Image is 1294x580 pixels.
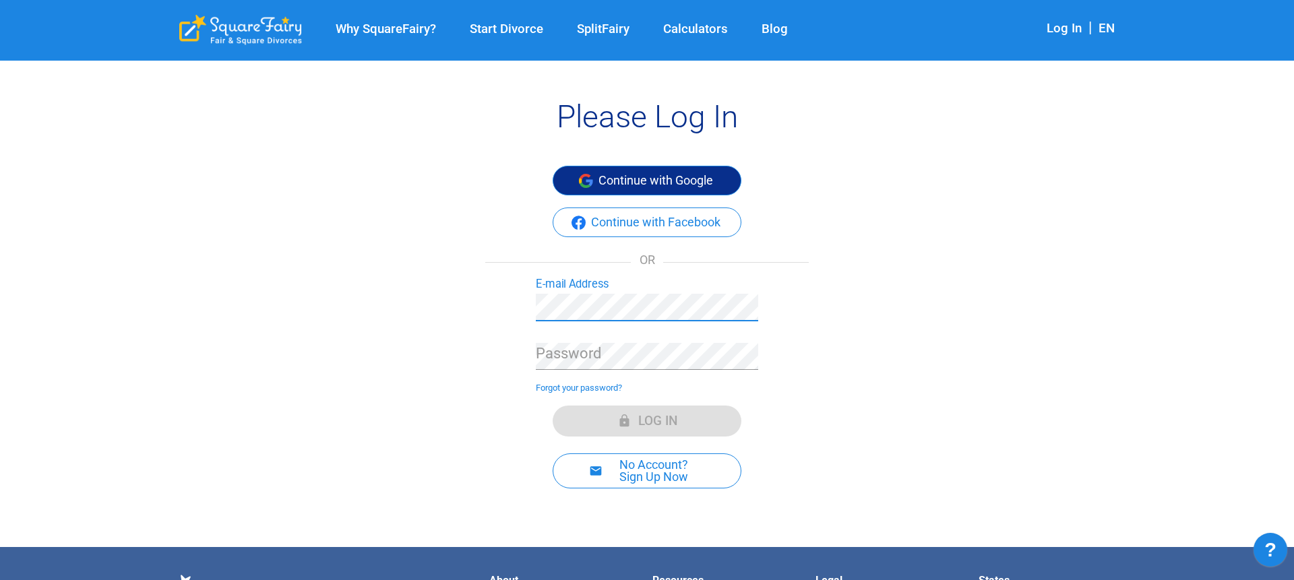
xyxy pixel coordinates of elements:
[646,22,745,37] a: Calculators
[536,276,609,292] label: E-mail Address
[1099,20,1115,38] div: EN
[1247,526,1294,580] iframe: JSD widget
[1082,19,1099,36] span: |
[485,254,809,266] div: OR
[179,15,302,45] div: SquareFairy Logo
[745,22,805,37] a: Blog
[160,101,1134,132] div: Please Log In
[319,22,453,37] a: Why SquareFairy?
[453,22,560,37] a: Start Divorce
[572,216,586,230] img: Facebook Social Icon
[553,166,741,195] button: Google Social IconContinue with Google
[1047,21,1082,36] a: Log In
[536,383,622,393] a: Forgot your password?
[560,22,646,37] a: SplitFairy
[553,453,741,488] button: No Account? Sign Up Now
[553,207,741,237] button: Facebook Social IconContinue with Facebook
[579,174,593,188] img: Google Social Icon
